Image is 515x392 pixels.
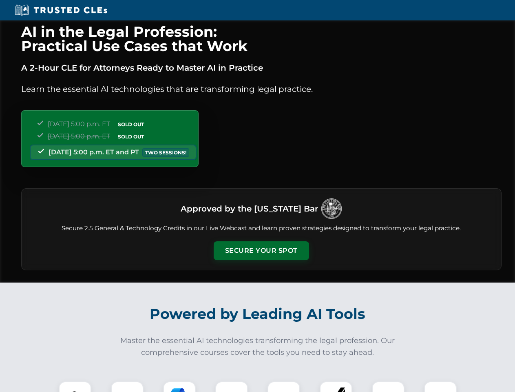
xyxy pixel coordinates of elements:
h1: AI in the Legal Profession: Practical Use Cases that Work [21,24,502,53]
span: [DATE] 5:00 p.m. ET [48,120,110,128]
span: [DATE] 5:00 p.m. ET [48,132,110,140]
button: Secure Your Spot [214,241,309,260]
h3: Approved by the [US_STATE] Bar [181,201,318,216]
p: Secure 2.5 General & Technology Credits in our Live Webcast and learn proven strategies designed ... [31,224,491,233]
span: SOLD OUT [115,120,147,129]
img: Logo [321,198,342,219]
img: Trusted CLEs [12,4,110,16]
h2: Powered by Leading AI Tools [32,300,484,328]
span: SOLD OUT [115,132,147,141]
p: A 2-Hour CLE for Attorneys Ready to Master AI in Practice [21,61,502,74]
p: Master the essential AI technologies transforming the legal profession. Our comprehensive courses... [115,335,400,359]
p: Learn the essential AI technologies that are transforming legal practice. [21,82,502,96]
